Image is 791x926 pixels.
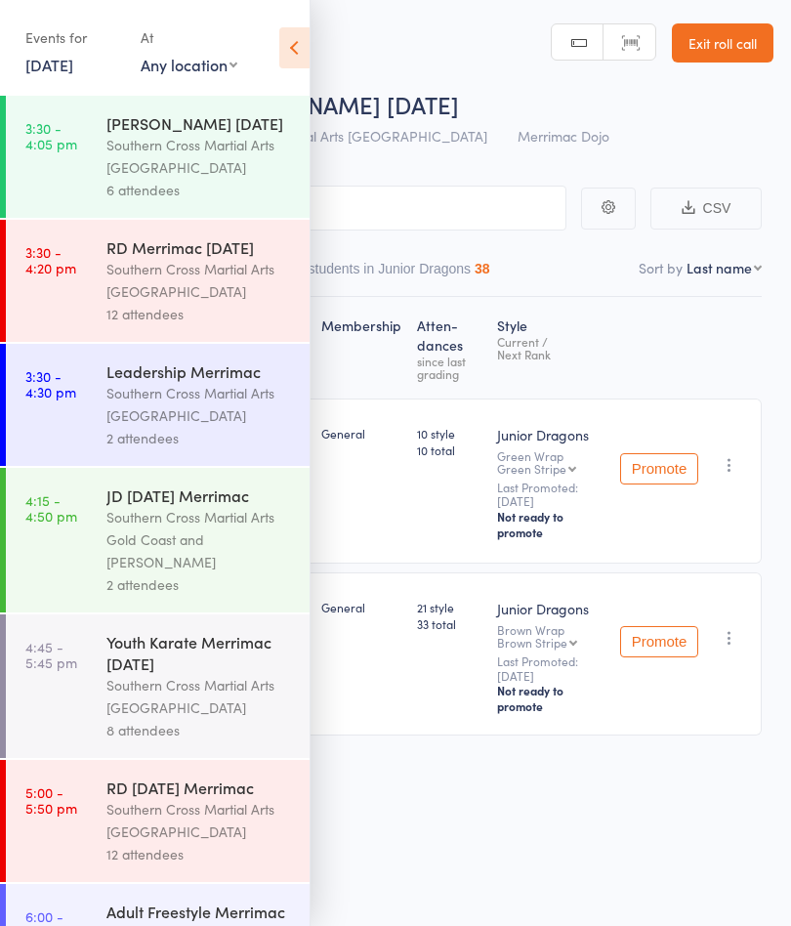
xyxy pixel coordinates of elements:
div: Not ready to promote [497,683,604,714]
div: JD [DATE] Merrimac [106,484,293,506]
div: RD [DATE] Merrimac [106,777,293,798]
button: Promote [620,626,698,657]
small: Last Promoted: [DATE] [497,481,604,509]
div: General [321,425,401,442]
time: 3:30 - 4:05 pm [25,120,77,151]
div: Southern Cross Martial Arts [GEOGRAPHIC_DATA] [106,134,293,179]
span: Southern Cross Martial Arts [GEOGRAPHIC_DATA] [176,126,487,146]
div: Membership [313,306,409,390]
button: Other students in Junior Dragons38 [271,251,490,296]
span: 10 total [417,442,481,458]
div: 38 [475,261,490,276]
div: Not ready to promote [497,509,604,540]
a: 5:00 -5:50 pmRD [DATE] MerrimacSouthern Cross Martial Arts [GEOGRAPHIC_DATA]12 attendees [6,760,310,882]
div: 2 attendees [106,427,293,449]
div: RD Merrimac [DATE] [106,236,293,258]
time: 4:45 - 5:45 pm [25,639,77,670]
div: At [141,21,237,54]
span: [PERSON_NAME] [DATE] [193,88,459,120]
div: 6 attendees [106,179,293,201]
div: Brown Stripe [497,636,567,649]
div: 2 attendees [106,573,293,596]
a: 3:30 -4:30 pmLeadership MerrimacSouthern Cross Martial Arts [GEOGRAPHIC_DATA]2 attendees [6,344,310,466]
div: Brown Wrap [497,623,604,649]
button: CSV [650,188,762,230]
time: 3:30 - 4:30 pm [25,368,76,400]
div: since last grading [417,355,481,380]
span: 33 total [417,615,481,632]
div: Southern Cross Martial Arts [GEOGRAPHIC_DATA] [106,382,293,427]
div: Youth Karate Merrimac [DATE] [106,631,293,674]
div: Leadership Merrimac [106,360,293,382]
div: [PERSON_NAME] [DATE] [106,112,293,134]
time: 3:30 - 4:20 pm [25,244,76,275]
button: Promote [620,453,698,484]
div: Southern Cross Martial Arts [GEOGRAPHIC_DATA] [106,258,293,303]
div: 12 attendees [106,843,293,865]
div: Junior Dragons [497,425,604,444]
div: Style [489,306,612,390]
div: Southern Cross Martial Arts [GEOGRAPHIC_DATA] [106,674,293,719]
a: 4:45 -5:45 pmYouth Karate Merrimac [DATE]Southern Cross Martial Arts [GEOGRAPHIC_DATA]8 attendees [6,614,310,758]
div: Southern Cross Martial Arts Gold Coast and [PERSON_NAME] [106,506,293,573]
div: Any location [141,54,237,75]
a: [DATE] [25,54,73,75]
label: Sort by [639,258,683,277]
a: 3:30 -4:20 pmRD Merrimac [DATE]Southern Cross Martial Arts [GEOGRAPHIC_DATA]12 attendees [6,220,310,342]
span: 21 style [417,599,481,615]
div: 12 attendees [106,303,293,325]
small: Last Promoted: [DATE] [497,654,604,683]
div: General [321,599,401,615]
div: Events for [25,21,121,54]
a: 4:15 -4:50 pmJD [DATE] MerrimacSouthern Cross Martial Arts Gold Coast and [PERSON_NAME]2 attendees [6,468,310,612]
div: Green Stripe [497,462,566,475]
a: Exit roll call [672,23,773,63]
div: Atten­dances [409,306,489,390]
div: Last name [687,258,752,277]
span: Merrimac Dojo [518,126,609,146]
div: Southern Cross Martial Arts [GEOGRAPHIC_DATA] [106,798,293,843]
div: Green Wrap [497,449,604,475]
div: 8 attendees [106,719,293,741]
div: Current / Next Rank [497,335,604,360]
div: Junior Dragons [497,599,604,618]
a: 3:30 -4:05 pm[PERSON_NAME] [DATE]Southern Cross Martial Arts [GEOGRAPHIC_DATA]6 attendees [6,96,310,218]
time: 5:00 - 5:50 pm [25,784,77,816]
time: 4:15 - 4:50 pm [25,492,77,524]
span: 10 style [417,425,481,442]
